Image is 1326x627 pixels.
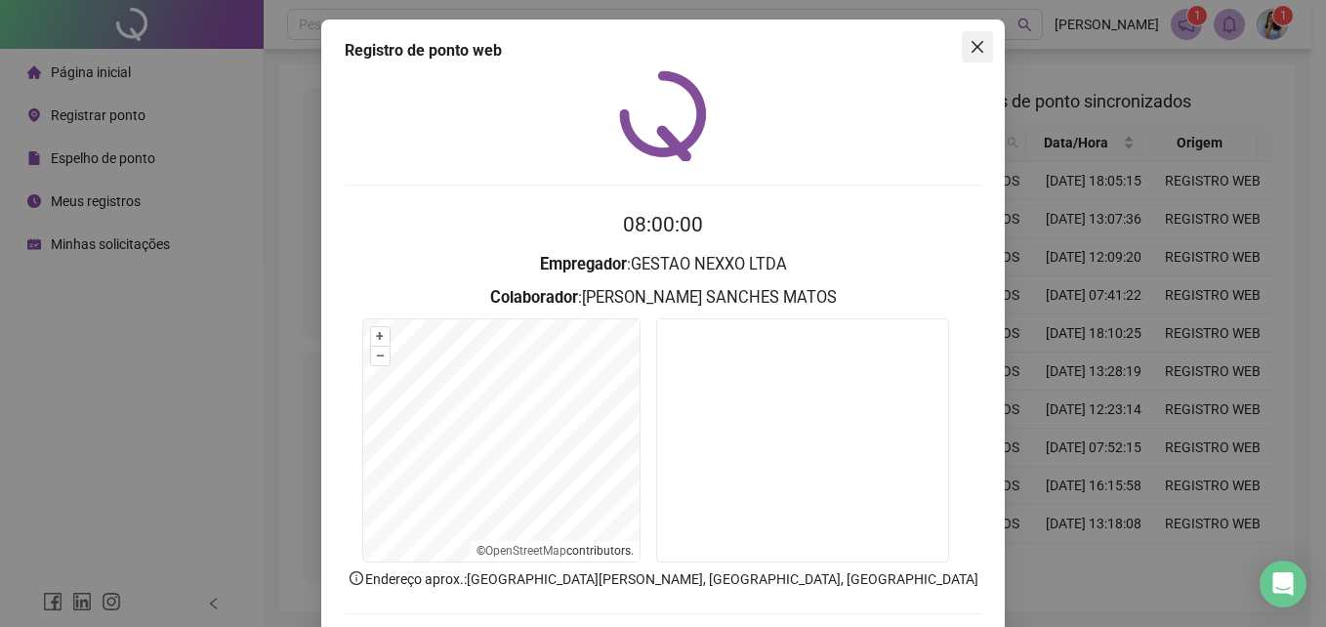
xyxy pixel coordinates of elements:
[345,568,981,590] p: Endereço aprox. : [GEOGRAPHIC_DATA][PERSON_NAME], [GEOGRAPHIC_DATA], [GEOGRAPHIC_DATA]
[371,347,390,365] button: –
[345,285,981,311] h3: : [PERSON_NAME] SANCHES MATOS
[485,544,566,558] a: OpenStreetMap
[345,39,981,63] div: Registro de ponto web
[490,288,578,307] strong: Colaborador
[348,569,365,587] span: info-circle
[962,31,993,63] button: Close
[1260,561,1306,607] div: Open Intercom Messenger
[619,70,707,161] img: QRPoint
[477,544,634,558] li: © contributors.
[970,39,985,55] span: close
[345,252,981,277] h3: : GESTAO NEXXO LTDA
[623,213,703,236] time: 08:00:00
[540,255,627,273] strong: Empregador
[371,327,390,346] button: +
